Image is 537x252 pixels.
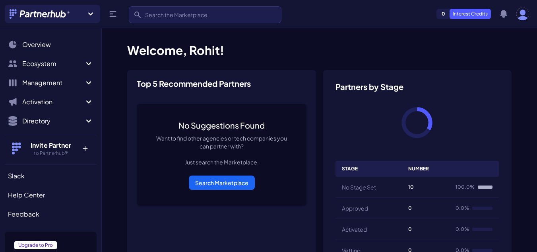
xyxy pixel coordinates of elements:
h4: Invite Partner [25,141,76,150]
p: Interest Credits [450,9,491,19]
td: 0 [402,198,449,219]
h3: Top 5 Recommended Partners [137,80,251,88]
button: Activation [5,94,97,110]
span: Feedback [8,209,39,219]
button: Management [5,75,97,91]
a: Slack [5,168,97,184]
button: Directory [5,113,97,129]
td: 10 [402,177,449,198]
th: Activated [335,219,402,240]
span: 0.0% [456,226,469,232]
a: Overview [5,37,97,53]
img: Partnerhub® Logo [10,9,70,19]
a: Search Marketplace [189,176,255,190]
th: Number [402,161,449,177]
span: 0.0% [456,205,469,211]
span: 100.0% [456,184,475,190]
button: Invite Partner to Partnerhub® + [5,134,97,163]
h3: Partners by Stage [335,83,499,91]
span: Overview [22,40,51,49]
span: Activation [22,97,84,107]
span: 0 [437,9,450,19]
span: Welcome, Rohit! [127,43,224,58]
span: Upgrade to Pro [14,241,57,249]
a: Feedback [5,206,97,222]
td: 0 [402,219,449,240]
th: Stage [335,161,402,177]
span: Help Center [8,190,45,200]
a: 0Interest Credits [436,9,491,19]
span: Slack [8,171,25,181]
input: Search the Marketplace [129,6,281,23]
a: Help Center [5,187,97,203]
span: Ecosystem [22,59,84,68]
button: Ecosystem [5,56,97,72]
span: Directory [22,116,84,126]
img: user photo [516,8,529,20]
th: Approved [335,198,402,219]
h5: to Partnerhub® [25,150,76,156]
span: Management [22,78,84,88]
p: Want to find other agencies or tech companies you can partner with? Just search the Marketplace. [153,134,291,166]
th: No Stage Set [335,177,402,198]
a: No Suggestions Found [178,120,265,131]
p: + [76,141,93,153]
